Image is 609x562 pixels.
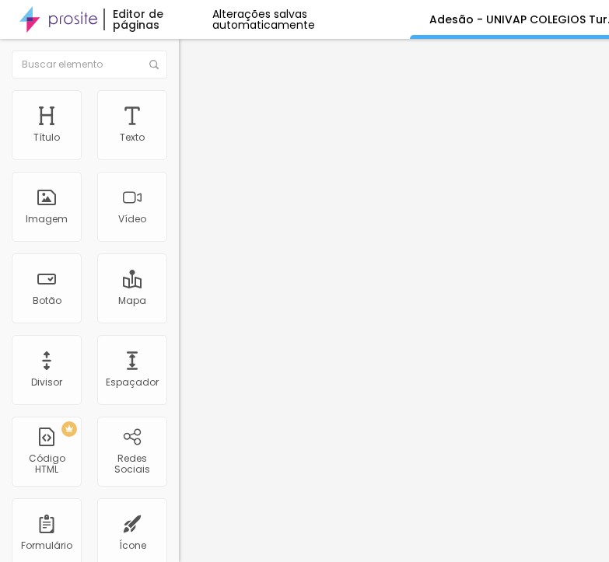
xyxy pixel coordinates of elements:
[33,295,61,306] div: Botão
[12,51,167,79] input: Buscar elemento
[118,295,146,306] div: Mapa
[118,214,146,225] div: Vídeo
[120,132,145,143] div: Texto
[106,377,159,388] div: Espaçador
[31,377,62,388] div: Divisor
[16,453,77,476] div: Código HTML
[103,9,212,30] div: Editor de páginas
[101,453,163,476] div: Redes Sociais
[149,60,159,69] img: Icone
[21,540,72,551] div: Formulário
[26,214,68,225] div: Imagem
[212,9,410,30] div: Alterações salvas automaticamente
[33,132,60,143] div: Título
[119,540,146,551] div: Ícone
